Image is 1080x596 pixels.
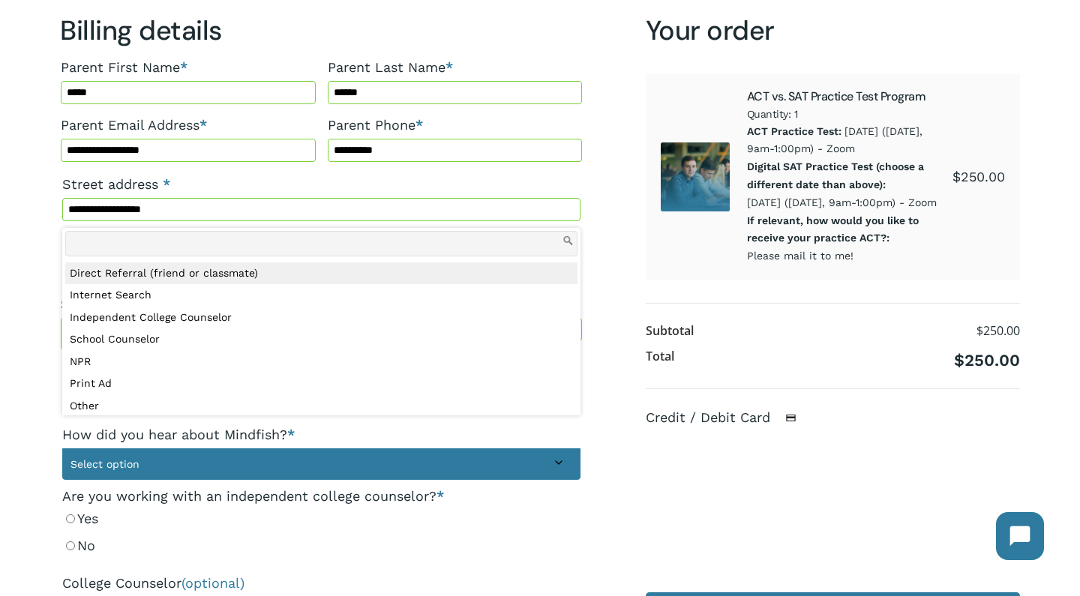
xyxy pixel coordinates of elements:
dt: Digital SAT Practice Test (choose a different date than above): [747,158,949,194]
input: No [66,541,75,550]
li: School Counselor [65,328,577,351]
iframe: Chatbot [981,497,1059,575]
span: $ [952,169,961,184]
label: State [61,291,316,318]
span: (optional) [181,575,244,591]
dt: If relevant, how would you like to receive your practice ACT?: [747,212,949,248]
li: Direct Referral (friend or classmate) [65,262,577,285]
bdi: 250.00 [952,169,1005,184]
label: No [62,532,580,559]
img: ACT SAT Pactice Test 1 [661,142,730,211]
th: Total [646,344,674,373]
span: Colorado [61,322,315,345]
th: Subtotal [646,319,694,344]
h3: Billing details [60,13,583,48]
bdi: 250.00 [976,322,1020,339]
img: Credit / Debit Card [777,409,805,427]
p: [DATE] ([DATE], 9am-1:00pm) - Zoom [747,123,952,159]
label: Parent Phone [328,112,583,139]
span: Select option [70,458,139,470]
li: NPR [65,351,577,373]
legend: Are you working with an independent college counselor? [62,487,444,505]
li: Internet Search [65,284,577,307]
span: State [61,318,316,349]
label: Parent First Name [61,54,316,81]
span: $ [954,351,964,370]
label: Parent Email Address [61,112,316,139]
label: Parent Last Name [328,54,583,81]
label: Credit / Debit Card [646,409,812,425]
li: Independent College Counselor [65,307,577,329]
span: Quantity: 1 [747,105,952,123]
label: Yes [62,505,580,532]
li: Other [65,395,577,418]
a: ACT vs. SAT Practice Test Program [747,88,926,104]
h3: Your order [646,13,1020,48]
bdi: 250.00 [954,351,1020,370]
input: Yes [66,514,75,523]
iframe: Secure payment input frame [656,442,1003,568]
abbr: required [163,176,170,192]
dt: ACT Practice Test: [747,123,841,141]
label: Street address [62,171,580,198]
abbr: required [436,488,444,504]
label: How did you hear about Mindfish? [62,421,580,448]
span: $ [976,322,983,339]
li: Print Ad [65,373,577,395]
